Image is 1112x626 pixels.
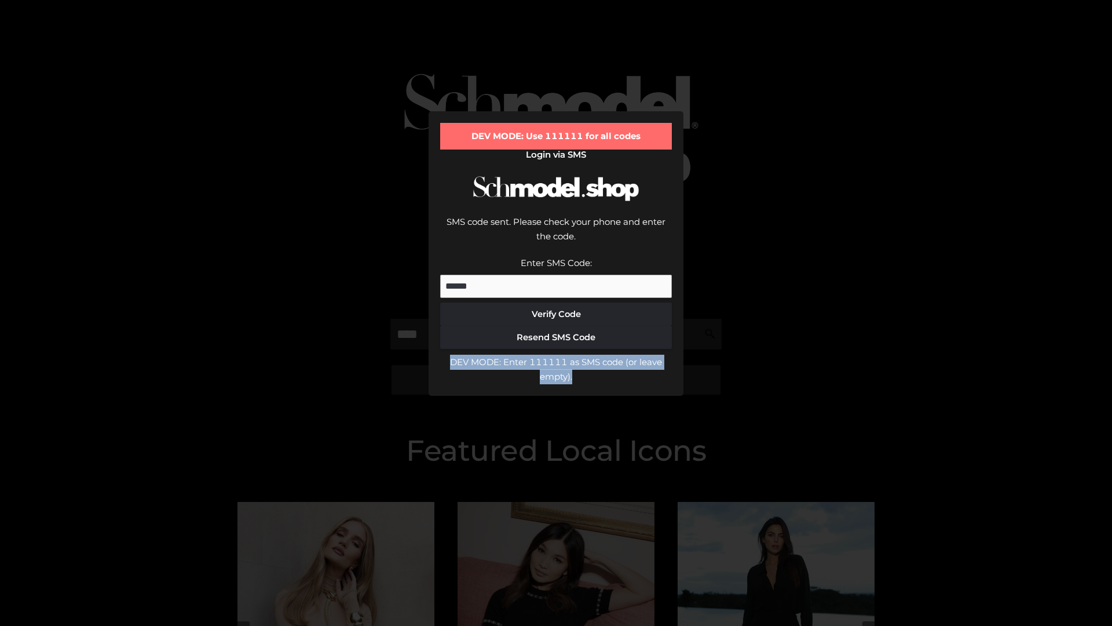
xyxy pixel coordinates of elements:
div: DEV MODE: Enter 111111 as SMS code (or leave empty). [440,355,672,384]
label: Enter SMS Code: [521,257,592,268]
div: DEV MODE: Use 111111 for all codes [440,123,672,150]
img: Schmodel Logo [469,166,643,212]
h2: Login via SMS [440,150,672,160]
button: Verify Code [440,303,672,326]
div: SMS code sent. Please check your phone and enter the code. [440,214,672,256]
button: Resend SMS Code [440,326,672,349]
